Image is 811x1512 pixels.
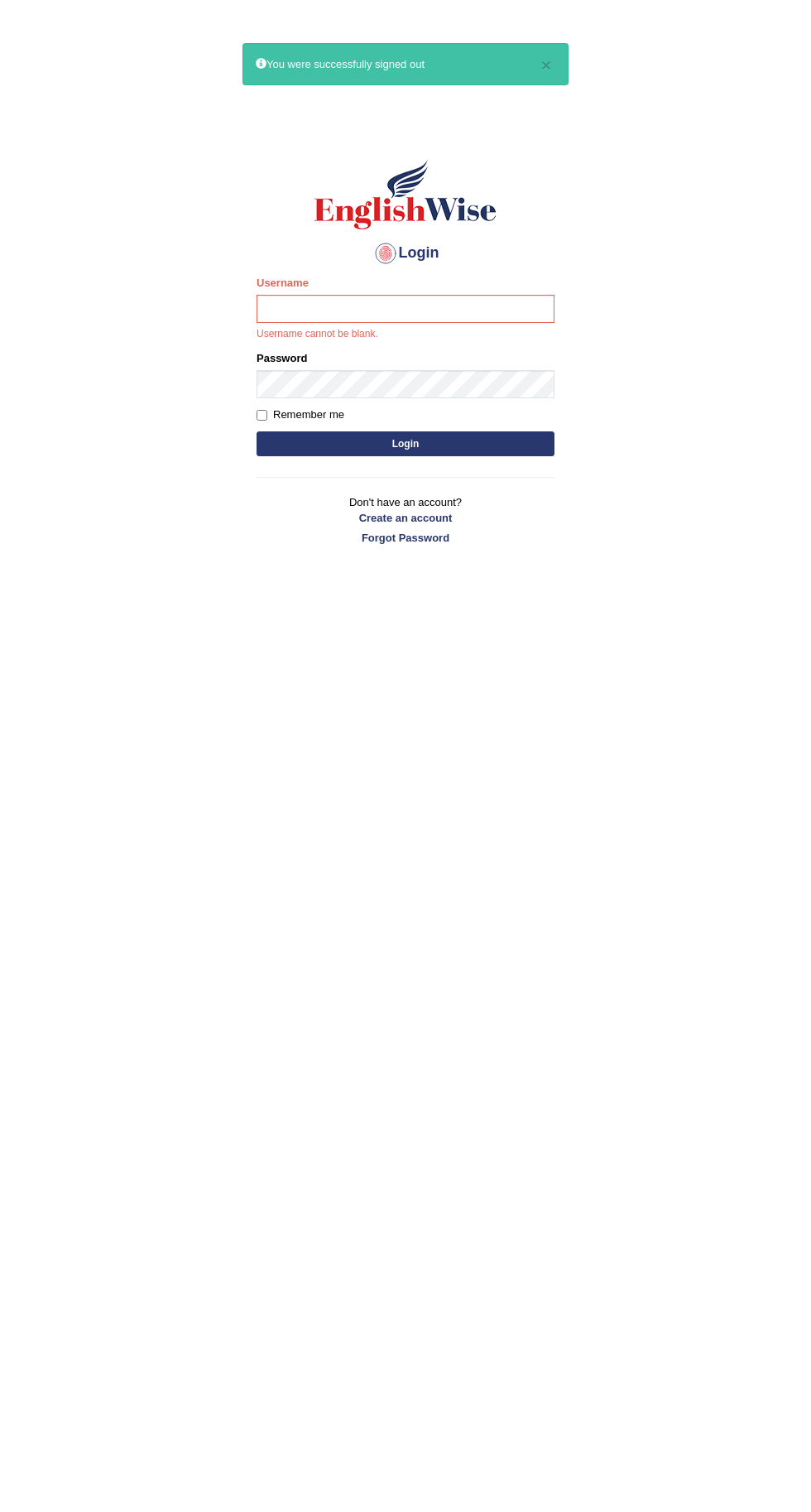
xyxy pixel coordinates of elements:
[541,56,551,74] button: ×
[257,410,267,421] input: Remember me
[242,43,569,85] div: You were successfully signed out
[257,431,554,456] button: Login
[257,275,309,291] label: Username
[257,327,554,342] p: Username cannot be blank.
[257,407,344,423] label: Remember me
[311,157,500,232] img: Logo of English Wise sign in for intelligent practice with AI
[257,510,554,526] a: Create an account
[257,240,554,267] h4: Login
[257,350,307,366] label: Password
[257,494,554,546] p: Don't have an account?
[257,530,554,546] a: Forgot Password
